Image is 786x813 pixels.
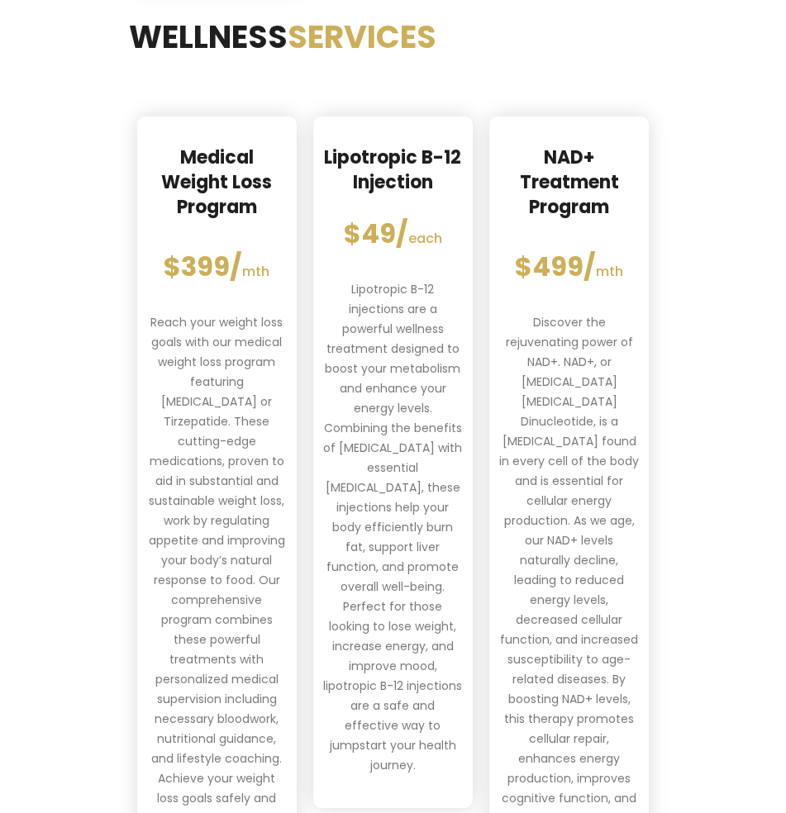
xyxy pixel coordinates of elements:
p: NAD+ Treatment Program [499,145,639,220]
strong: $499/ [515,248,596,285]
span: mth [596,262,623,281]
p: Medical Weight Loss Program [147,145,287,220]
div: Lipotropic B-12 injections are a powerful wellness treatment designed to boost your metabolism an... [323,279,463,775]
div: Lipotropic B-12 Injection [323,145,463,195]
strong: $399/ [164,248,242,285]
strong: $49/ [344,215,408,252]
span: Services [288,15,436,59]
h2: Wellness [129,15,658,59]
span: each [408,229,442,248]
span: mth [242,262,269,281]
